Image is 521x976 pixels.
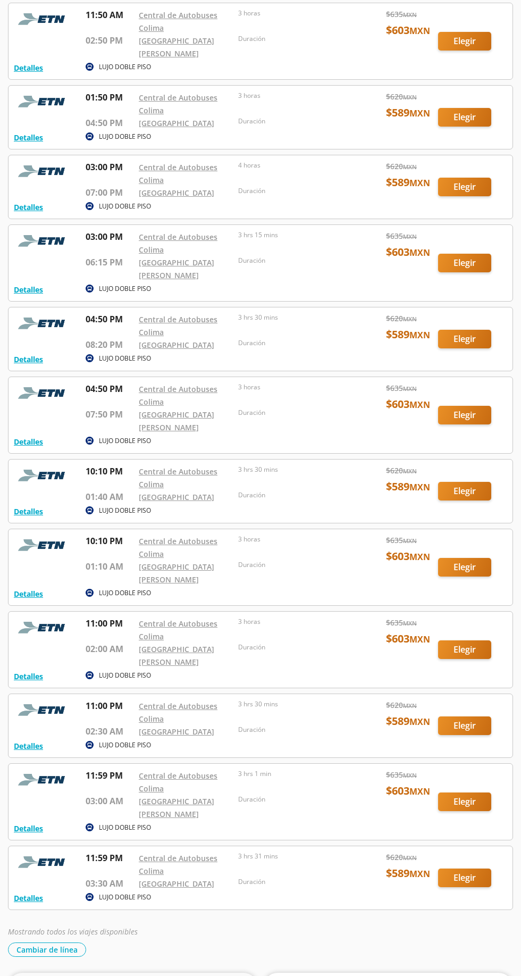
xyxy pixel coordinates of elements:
[14,892,43,904] button: Detalles
[99,892,151,902] p: LUJO DOBLE PISO
[139,257,214,280] a: [GEOGRAPHIC_DATA][PERSON_NAME]
[14,506,43,517] button: Detalles
[99,506,151,515] p: LUJO DOBLE PISO
[99,436,151,446] p: LUJO DOBLE PISO
[139,232,217,255] a: Central de Autobuses Colima
[139,410,214,432] a: [GEOGRAPHIC_DATA][PERSON_NAME]
[14,62,43,73] button: Detalles
[99,202,151,211] p: LUJO DOBLE PISO
[139,562,214,585] a: [GEOGRAPHIC_DATA][PERSON_NAME]
[14,671,43,682] button: Detalles
[139,93,217,115] a: Central de Autobuses Colima
[99,132,151,141] p: LUJO DOBLE PISO
[139,384,217,407] a: Central de Autobuses Colima
[14,132,43,143] button: Detalles
[99,823,151,832] p: LUJO DOBLE PISO
[14,202,43,213] button: Detalles
[139,796,214,819] a: [GEOGRAPHIC_DATA][PERSON_NAME]
[139,492,214,502] a: [GEOGRAPHIC_DATA]
[99,284,151,294] p: LUJO DOBLE PISO
[139,162,217,185] a: Central de Autobuses Colima
[139,118,214,128] a: [GEOGRAPHIC_DATA]
[99,740,151,750] p: LUJO DOBLE PISO
[139,701,217,724] a: Central de Autobuses Colima
[139,340,214,350] a: [GEOGRAPHIC_DATA]
[14,823,43,834] button: Detalles
[139,188,214,198] a: [GEOGRAPHIC_DATA]
[14,284,43,295] button: Detalles
[99,62,151,72] p: LUJO DOBLE PISO
[99,354,151,363] p: LUJO DOBLE PISO
[99,588,151,598] p: LUJO DOBLE PISO
[139,36,214,59] a: [GEOGRAPHIC_DATA][PERSON_NAME]
[14,588,43,599] button: Detalles
[139,853,217,876] a: Central de Autobuses Colima
[139,879,214,889] a: [GEOGRAPHIC_DATA]
[14,436,43,447] button: Detalles
[139,644,214,667] a: [GEOGRAPHIC_DATA][PERSON_NAME]
[139,727,214,737] a: [GEOGRAPHIC_DATA]
[8,942,86,957] button: Cambiar de línea
[139,619,217,641] a: Central de Autobuses Colima
[139,314,217,337] a: Central de Autobuses Colima
[8,927,138,937] em: Mostrando todos los viajes disponibles
[14,354,43,365] button: Detalles
[14,740,43,752] button: Detalles
[139,536,217,559] a: Central de Autobuses Colima
[99,671,151,680] p: LUJO DOBLE PISO
[139,10,217,33] a: Central de Autobuses Colima
[139,771,217,794] a: Central de Autobuses Colima
[139,466,217,489] a: Central de Autobuses Colima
